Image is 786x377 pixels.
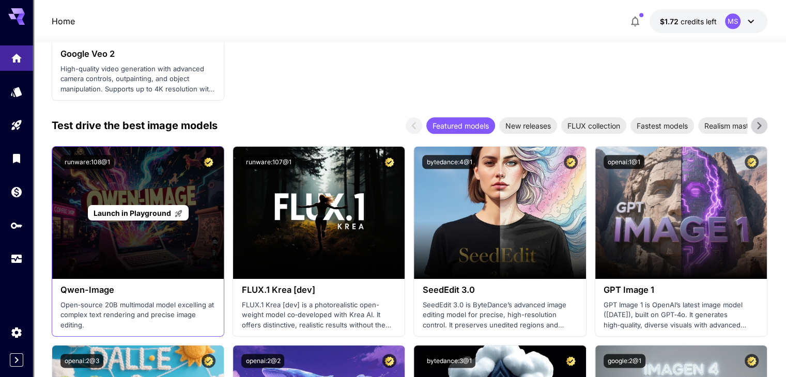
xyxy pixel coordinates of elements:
span: Realism masters [698,120,765,131]
span: Featured models [426,120,495,131]
p: FLUX.1 Krea [dev] is a photorealistic open-weight model co‑developed with Krea AI. It offers dist... [241,300,396,331]
img: alt [414,147,585,279]
button: Certified Model – Vetted for best performance and includes a commercial license. [202,354,215,368]
div: API Keys [10,219,23,232]
button: bytedance:4@1 [422,155,476,169]
span: Fastest models [630,120,694,131]
span: Launch in Playground [94,209,171,217]
h3: FLUX.1 Krea [dev] [241,285,396,295]
button: Certified Model – Vetted for best performance and includes a commercial license. [745,155,759,169]
div: Featured models [426,117,495,134]
span: New releases [499,120,557,131]
button: Certified Model – Vetted for best performance and includes a commercial license. [745,354,759,368]
button: Certified Model – Vetted for best performance and includes a commercial license. [382,155,396,169]
button: google:2@1 [604,354,645,368]
div: MS [725,13,741,29]
span: FLUX collection [561,120,626,131]
h3: Google Veo 2 [60,49,215,59]
span: credits left [681,17,717,26]
div: Settings [10,326,23,339]
h3: Qwen-Image [60,285,215,295]
div: New releases [499,117,557,134]
p: GPT Image 1 is OpenAI’s latest image model ([DATE]), built on GPT‑4o. It generates high‑quality, ... [604,300,759,331]
p: High-quality video generation with advanced camera controls, outpainting, and object manipulation... [60,64,215,95]
button: openai:2@2 [241,354,284,368]
div: Fastest models [630,117,694,134]
h3: SeedEdit 3.0 [422,285,577,295]
img: alt [233,147,405,279]
div: $1.72373 [660,16,717,27]
span: $1.72 [660,17,681,26]
div: Playground [10,119,23,132]
button: bytedance:3@1 [422,354,475,368]
button: Certified Model – Vetted for best performance and includes a commercial license. [202,155,215,169]
button: Certified Model – Vetted for best performance and includes a commercial license. [564,354,578,368]
button: runware:108@1 [60,155,114,169]
h3: GPT Image 1 [604,285,759,295]
button: $1.72373MS [650,9,767,33]
img: alt [595,147,767,279]
div: Models [10,85,23,98]
div: Wallet [10,185,23,198]
button: openai:2@3 [60,354,103,368]
div: Library [10,152,23,165]
div: Usage [10,253,23,265]
div: Home [10,49,23,61]
nav: breadcrumb [52,15,75,27]
div: Realism masters [698,117,765,134]
a: Home [52,15,75,27]
button: runware:107@1 [241,155,295,169]
button: openai:1@1 [604,155,644,169]
div: FLUX collection [561,117,626,134]
p: SeedEdit 3.0 is ByteDance’s advanced image editing model for precise, high-resolution control. It... [422,300,577,331]
p: Test drive the best image models [52,118,218,133]
button: Expand sidebar [10,353,23,367]
button: Certified Model – Vetted for best performance and includes a commercial license. [382,354,396,368]
button: Certified Model – Vetted for best performance and includes a commercial license. [564,155,578,169]
a: Launch in Playground [88,205,189,221]
p: Open‑source 20B multimodal model excelling at complex text rendering and precise image editing. [60,300,215,331]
